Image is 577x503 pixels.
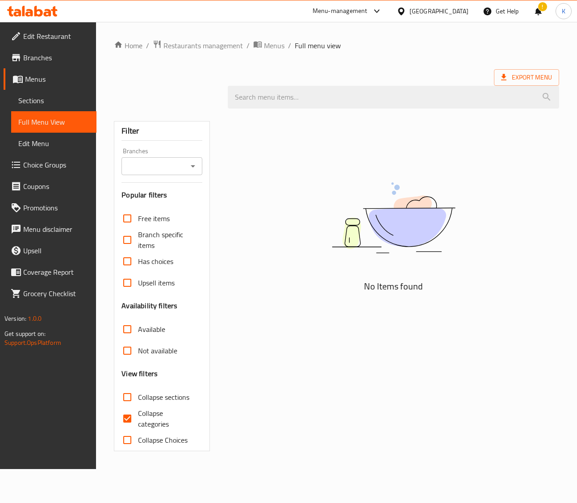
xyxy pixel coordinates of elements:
span: Collapse sections [138,392,189,402]
input: search [228,86,559,109]
a: Edit Menu [11,133,96,154]
a: Promotions [4,197,96,218]
nav: breadcrumb [114,40,559,51]
span: Menu disclaimer [23,224,89,235]
a: Choice Groups [4,154,96,176]
h3: Availability filters [121,301,177,311]
a: Menus [4,68,96,90]
span: Available [138,324,165,335]
span: Not available [138,345,177,356]
a: Menus [253,40,284,51]
span: Collapse Choices [138,435,188,445]
span: Promotions [23,202,89,213]
div: [GEOGRAPHIC_DATA] [410,6,468,16]
span: Coupons [23,181,89,192]
a: Coupons [4,176,96,197]
a: Coverage Report [4,261,96,283]
a: Menu disclaimer [4,218,96,240]
span: Upsell items [138,277,175,288]
span: Grocery Checklist [23,288,89,299]
button: Open [187,160,199,172]
span: Collapse categories [138,408,195,429]
a: Sections [11,90,96,111]
span: Edit Menu [18,138,89,149]
span: Edit Restaurant [23,31,89,42]
span: Has choices [138,256,173,267]
img: dish.svg [282,159,505,277]
a: Full Menu View [11,111,96,133]
a: Restaurants management [153,40,243,51]
span: K [562,6,565,16]
a: Grocery Checklist [4,283,96,304]
a: Branches [4,47,96,68]
h3: View filters [121,369,158,379]
a: Home [114,40,142,51]
span: Branch specific items [138,229,195,251]
li: / [146,40,149,51]
span: Menus [264,40,284,51]
li: / [247,40,250,51]
span: Export Menu [501,72,552,83]
span: Sections [18,95,89,106]
h3: Popular filters [121,190,202,200]
a: Support.OpsPlatform [4,337,61,348]
span: Export Menu [494,69,559,86]
span: Choice Groups [23,159,89,170]
span: Get support on: [4,328,46,340]
span: Full menu view [295,40,341,51]
span: Free items [138,213,170,224]
span: Branches [23,52,89,63]
span: Coverage Report [23,267,89,277]
div: Filter [121,122,202,141]
span: Restaurants management [163,40,243,51]
span: Menus [25,74,89,84]
span: Full Menu View [18,117,89,127]
div: Menu-management [313,6,368,17]
li: / [288,40,291,51]
span: Version: [4,313,26,324]
a: Edit Restaurant [4,25,96,47]
span: Upsell [23,245,89,256]
span: 1.0.0 [28,313,42,324]
a: Upsell [4,240,96,261]
h5: No Items found [282,279,505,293]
